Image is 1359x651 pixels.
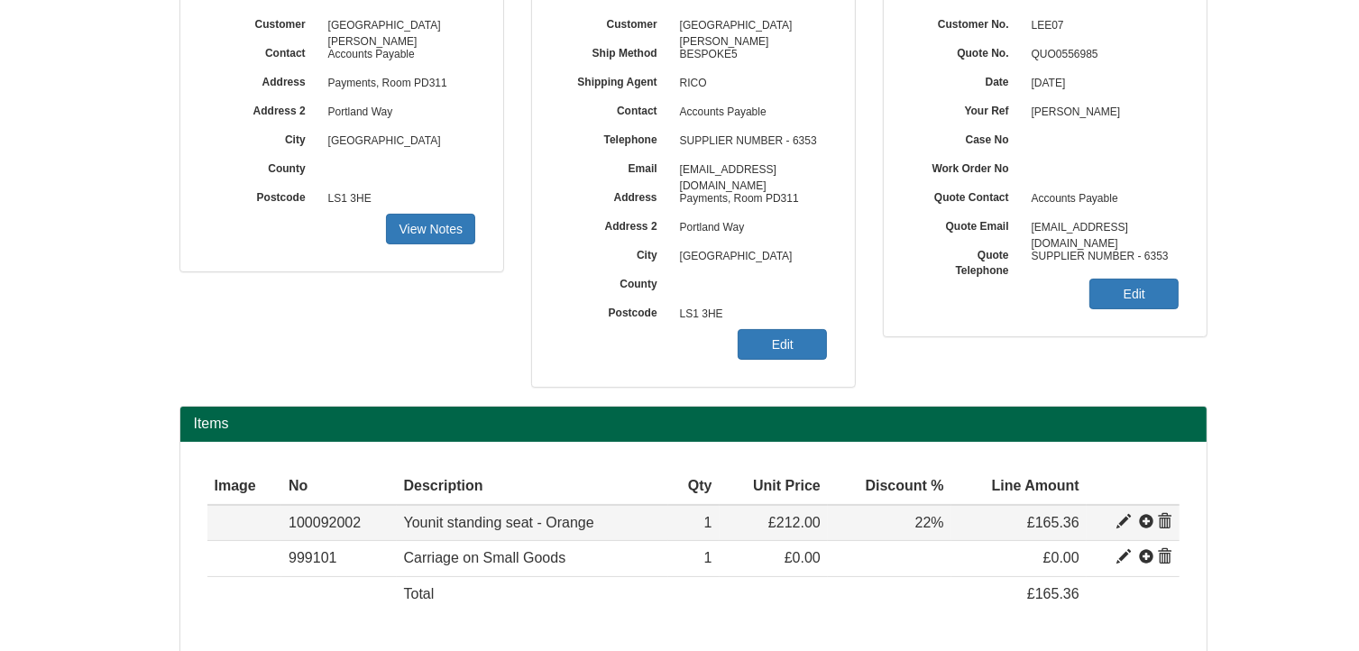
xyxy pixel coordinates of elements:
span: SUPPLIER NUMBER - 6353 [1023,243,1180,271]
span: [PERSON_NAME] [1023,98,1180,127]
label: Postcode [207,185,319,206]
span: [GEOGRAPHIC_DATA][PERSON_NAME] [319,12,476,41]
span: Younit standing seat - Orange [404,515,594,530]
span: [EMAIL_ADDRESS][DOMAIN_NAME] [671,156,828,185]
a: Edit [1089,279,1179,309]
span: LEE07 [1023,12,1180,41]
td: 100092002 [281,505,396,541]
th: Description [397,469,668,505]
h2: Items [194,416,1193,432]
span: £0.00 [1043,550,1079,565]
label: Address 2 [559,214,671,234]
label: Address [559,185,671,206]
span: [GEOGRAPHIC_DATA] [671,243,828,271]
span: LS1 3HE [671,300,828,329]
span: BESPOKE5 [671,41,828,69]
label: Email [559,156,671,177]
label: Customer [559,12,671,32]
label: Telephone [559,127,671,148]
label: Case No [911,127,1023,148]
span: LS1 3HE [319,185,476,214]
label: Address [207,69,319,90]
th: Image [207,469,282,505]
span: Payments, Room PD311 [319,69,476,98]
th: Discount % [828,469,951,505]
span: Accounts Payable [1023,185,1180,214]
span: [EMAIL_ADDRESS][DOMAIN_NAME] [1023,214,1180,243]
label: Contact [559,98,671,119]
label: Postcode [559,300,671,321]
td: 999101 [281,541,396,577]
span: Accounts Payable [671,98,828,127]
th: Qty [668,469,720,505]
span: 1 [704,515,712,530]
label: City [559,243,671,263]
label: Quote Telephone [911,243,1023,279]
label: Date [911,69,1023,90]
span: Carriage on Small Goods [404,550,566,565]
label: Shipping Agent [559,69,671,90]
span: £165.36 [1027,586,1079,601]
span: Portland Way [671,214,828,243]
span: £0.00 [785,550,821,565]
label: Address 2 [207,98,319,119]
span: [DATE] [1023,69,1180,98]
span: SUPPLIER NUMBER - 6353 [671,127,828,156]
label: Ship Method [559,41,671,61]
span: RICO [671,69,828,98]
span: [GEOGRAPHIC_DATA] [319,127,476,156]
label: City [207,127,319,148]
span: 22% [915,515,944,530]
label: Quote Contact [911,185,1023,206]
a: View Notes [386,214,475,244]
label: County [559,271,671,292]
span: £165.36 [1027,515,1079,530]
label: Customer No. [911,12,1023,32]
span: [GEOGRAPHIC_DATA][PERSON_NAME] [671,12,828,41]
span: £212.00 [768,515,821,530]
label: County [207,156,319,177]
span: Payments, Room PD311 [671,185,828,214]
label: Contact [207,41,319,61]
th: No [281,469,396,505]
td: Total [397,577,668,612]
th: Line Amount [951,469,1087,505]
th: Unit Price [720,469,828,505]
label: Quote No. [911,41,1023,61]
label: Work Order No [911,156,1023,177]
label: Your Ref [911,98,1023,119]
span: Portland Way [319,98,476,127]
label: Customer [207,12,319,32]
span: QUO0556985 [1023,41,1180,69]
a: Edit [738,329,827,360]
span: 1 [704,550,712,565]
span: Accounts Payable [319,41,476,69]
label: Quote Email [911,214,1023,234]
